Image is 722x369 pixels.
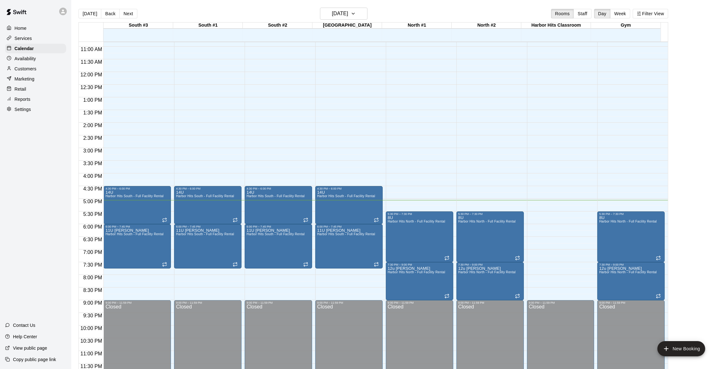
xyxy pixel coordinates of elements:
button: [DATE] [78,9,101,18]
span: 3:00 PM [82,148,104,153]
span: 9:00 PM [82,300,104,306]
div: 6:00 PM – 7:45 PM: 11U NEWTON [315,224,383,269]
span: Harbor Hits South - Full Facility Rental [105,232,163,236]
span: Recurring event [162,262,167,267]
span: Recurring event [374,217,379,223]
p: Copy public page link [13,356,56,363]
div: 4:30 PM – 6:00 PM: 14U [245,186,312,224]
div: 5:30 PM – 7:30 PM [458,212,522,216]
span: Recurring event [515,256,520,261]
div: South #3 [104,23,173,29]
span: Recurring event [233,217,238,223]
span: 11:30 AM [79,59,104,65]
span: 7:00 PM [82,249,104,255]
div: [GEOGRAPHIC_DATA] [312,23,382,29]
span: Harbor Hits North - Full Facility Rental [388,270,445,274]
div: 7:30 PM – 9:00 PM [458,263,522,266]
a: Marketing [5,74,66,84]
div: 6:00 PM – 7:45 PM: 11U NEWTON [174,224,242,269]
div: 9:00 PM – 11:59 PM [599,301,663,304]
div: 6:00 PM – 7:45 PM [247,225,310,228]
div: 4:30 PM – 6:00 PM: 14U [315,186,383,224]
span: 3:30 PM [82,161,104,166]
div: 9:00 PM – 11:59 PM [458,301,522,304]
div: 9:00 PM – 11:59 PM [388,301,451,304]
span: 7:30 PM [82,262,104,268]
div: 4:30 PM – 6:00 PM [176,187,240,190]
div: 6:00 PM – 7:45 PM [317,225,381,228]
div: 5:30 PM – 7:30 PM: 8U [386,211,453,262]
p: Contact Us [13,322,35,328]
span: Recurring event [444,256,449,261]
span: Harbor Hits South - Full Facility Rental [176,232,234,236]
span: Harbor Hits South - Full Facility Rental [247,232,304,236]
a: Services [5,34,66,43]
span: 2:30 PM [82,135,104,141]
span: Harbor Hits North - Full Facility Rental [599,270,657,274]
div: 7:30 PM – 9:00 PM: 12u Vandervort [456,262,524,300]
a: Settings [5,105,66,114]
span: 11:30 PM [79,364,104,369]
span: 9:30 PM [82,313,104,318]
div: 4:30 PM – 6:00 PM: 14U [104,186,171,224]
button: Week [610,9,630,18]
span: Recurring event [303,262,308,267]
div: 7:30 PM – 9:00 PM: 12u Vandervort [386,262,453,300]
p: Home [15,25,27,31]
span: Harbor Hits North - Full Facility Rental [599,220,657,223]
span: Recurring event [656,294,661,299]
div: 6:00 PM – 7:45 PM: 11U NEWTON [245,224,312,269]
span: Recurring event [162,217,167,223]
span: 6:30 PM [82,237,104,242]
div: 9:00 PM – 11:59 PM [529,301,593,304]
a: Calendar [5,44,66,53]
span: 12:30 PM [79,85,104,90]
div: 5:30 PM – 7:30 PM: 8U [597,211,665,262]
div: South #2 [243,23,312,29]
span: Recurring event [444,294,449,299]
h6: [DATE] [332,9,348,18]
span: 5:00 PM [82,199,104,204]
div: 9:00 PM – 11:59 PM [317,301,381,304]
div: North #2 [452,23,521,29]
div: 4:30 PM – 6:00 PM [105,187,169,190]
p: Retail [15,86,26,92]
span: 5:30 PM [82,211,104,217]
span: Harbor Hits South - Full Facility Rental [317,194,375,198]
p: Services [15,35,32,42]
div: South #1 [173,23,243,29]
span: 10:00 PM [79,326,104,331]
span: 10:30 PM [79,338,104,344]
span: 11:00 PM [79,351,104,356]
p: Calendar [15,45,34,52]
button: Filter View [633,9,668,18]
button: Day [594,9,611,18]
div: Customers [5,64,66,74]
div: 6:00 PM – 7:45 PM [105,225,169,228]
div: Availability [5,54,66,63]
p: Availability [15,55,36,62]
span: Recurring event [303,217,308,223]
div: 4:30 PM – 6:00 PM [247,187,310,190]
div: 5:30 PM – 7:30 PM [388,212,451,216]
div: 5:30 PM – 7:30 PM: 8U [456,211,524,262]
span: Recurring event [374,262,379,267]
button: Next [119,9,137,18]
div: 7:30 PM – 9:00 PM [599,263,663,266]
a: Retail [5,84,66,94]
a: Reports [5,94,66,104]
div: 7:30 PM – 9:00 PM [388,263,451,266]
button: Staff [574,9,592,18]
div: Gym [591,23,661,29]
div: 7:30 PM – 9:00 PM: 12u Vandervort [597,262,665,300]
div: North #1 [382,23,452,29]
div: 9:00 PM – 11:59 PM [247,301,310,304]
span: 1:00 PM [82,97,104,103]
span: Recurring event [233,262,238,267]
span: Recurring event [515,294,520,299]
a: Home [5,23,66,33]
